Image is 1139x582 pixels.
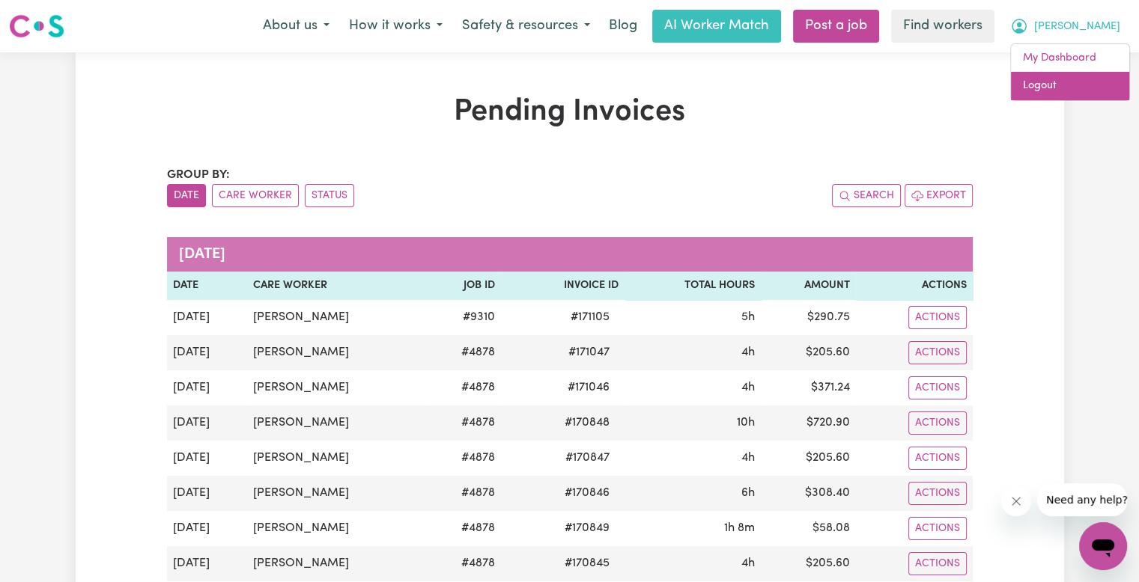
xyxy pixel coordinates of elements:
[761,511,856,546] td: $ 58.08
[9,9,64,43] a: Careseekers logo
[761,441,856,476] td: $ 205.60
[167,169,230,181] span: Group by:
[741,346,755,358] span: 4 hours
[832,184,901,207] button: Search
[305,184,354,207] button: sort invoices by paid status
[761,300,856,335] td: $ 290.75
[559,343,619,361] span: # 171047
[501,272,625,300] th: Invoice ID
[9,13,64,40] img: Careseekers logo
[761,272,856,300] th: Amount
[652,10,781,43] a: AI Worker Match
[908,552,967,575] button: Actions
[167,335,247,370] td: [DATE]
[761,546,856,581] td: $ 205.60
[741,311,755,323] span: 5 hours
[1001,486,1031,516] iframe: Close message
[339,10,452,42] button: How it works
[761,370,856,405] td: $ 371.24
[167,300,247,335] td: [DATE]
[908,411,967,435] button: Actions
[253,10,339,42] button: About us
[908,341,967,364] button: Actions
[167,272,247,300] th: Date
[425,405,501,441] td: # 4878
[167,476,247,511] td: [DATE]
[1000,10,1130,42] button: My Account
[891,10,994,43] a: Find workers
[167,370,247,405] td: [DATE]
[1011,44,1129,73] a: My Dashboard
[908,447,967,470] button: Actions
[247,546,425,581] td: [PERSON_NAME]
[425,300,501,335] td: # 9310
[167,546,247,581] td: [DATE]
[247,441,425,476] td: [PERSON_NAME]
[425,370,501,405] td: # 4878
[1037,483,1127,516] iframe: Message from company
[761,405,856,441] td: $ 720.90
[167,405,247,441] td: [DATE]
[167,237,973,272] caption: [DATE]
[452,10,600,42] button: Safety & resources
[247,335,425,370] td: [PERSON_NAME]
[247,272,425,300] th: Care Worker
[425,272,501,300] th: Job ID
[905,184,973,207] button: Export
[1079,522,1127,570] iframe: Button to launch messaging window
[247,300,425,335] td: [PERSON_NAME]
[1010,43,1130,101] div: My Account
[793,10,879,43] a: Post a job
[167,184,206,207] button: sort invoices by date
[741,452,755,464] span: 4 hours
[724,522,755,534] span: 1 hour 8 minutes
[247,511,425,546] td: [PERSON_NAME]
[741,487,755,499] span: 6 hours
[908,376,967,399] button: Actions
[425,511,501,546] td: # 4878
[761,476,856,511] td: $ 308.40
[167,511,247,546] td: [DATE]
[425,546,501,581] td: # 4878
[425,441,501,476] td: # 4878
[908,306,967,329] button: Actions
[247,476,425,511] td: [PERSON_NAME]
[425,335,501,370] td: # 4878
[908,482,967,505] button: Actions
[556,519,619,537] span: # 170849
[556,554,619,572] span: # 170845
[1011,72,1129,100] a: Logout
[425,476,501,511] td: # 4878
[212,184,299,207] button: sort invoices by care worker
[908,517,967,540] button: Actions
[625,272,761,300] th: Total Hours
[559,379,619,396] span: # 171046
[247,370,425,405] td: [PERSON_NAME]
[167,94,973,130] h1: Pending Invoices
[761,335,856,370] td: $ 205.60
[737,417,755,429] span: 10 hours
[600,10,646,43] a: Blog
[741,557,755,569] span: 4 hours
[1034,19,1120,35] span: [PERSON_NAME]
[856,272,972,300] th: Actions
[556,484,619,502] span: # 170846
[562,308,619,326] span: # 171105
[556,414,619,432] span: # 170848
[556,449,619,467] span: # 170847
[167,441,247,476] td: [DATE]
[247,405,425,441] td: [PERSON_NAME]
[9,10,91,22] span: Need any help?
[741,382,755,393] span: 4 hours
